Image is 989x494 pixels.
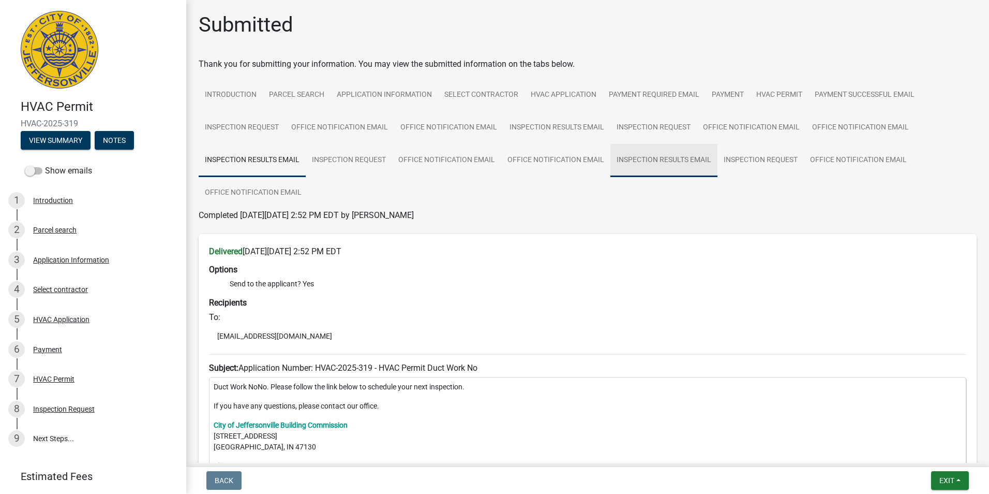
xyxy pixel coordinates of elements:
div: 7 [8,371,25,387]
div: 8 [8,401,25,417]
button: View Summary [21,131,91,150]
strong: Subject: [209,363,238,373]
h6: [DATE][DATE] 2:52 PM EDT [209,246,966,256]
div: Parcel search [33,226,77,234]
li: [EMAIL_ADDRESS][DOMAIN_NAME] [209,328,966,344]
strong: Phone: [214,462,236,470]
a: Application Information [331,79,438,112]
a: Parcel search [263,79,331,112]
a: Estimated Fees [8,466,170,487]
div: Introduction [33,197,73,204]
a: HVAC Application [525,79,603,112]
div: HVAC Permit [33,375,74,383]
a: HVAC Permit [750,79,808,112]
div: 6 [8,341,25,358]
div: Application Information [33,256,109,264]
a: Inspection Request [717,144,804,177]
span: HVAC-2025-319 [21,119,166,128]
strong: Recipients [209,298,247,308]
p: [STREET_ADDRESS] [GEOGRAPHIC_DATA], IN 47130 [214,420,962,453]
wm-modal-confirm: Summary [21,137,91,145]
a: Office Notification Email [394,111,503,144]
a: Inspection Request [306,144,392,177]
p: Duct Work NoNo. Please follow the link below to schedule your next inspection. [214,382,962,393]
button: Notes [95,131,134,150]
a: Introduction [199,79,263,112]
div: 4 [8,281,25,298]
span: Back [215,476,233,485]
wm-modal-confirm: Notes [95,137,134,145]
li: Send to the applicant? Yes [230,279,966,289]
h6: Application Number: HVAC-2025-319 - HVAC Permit Duct Work No [209,363,966,373]
div: 5 [8,311,25,328]
div: Select contractor [33,286,88,293]
strong: Options [209,265,237,274]
span: Exit [939,476,954,485]
a: Office Notification Email [199,177,308,210]
a: Inspection Results Email [610,144,717,177]
h6: To: [209,312,966,322]
div: Inspection Request [33,405,95,413]
a: Inspection Request [199,111,285,144]
p: [PHONE_NUMBER] [214,461,962,472]
a: City of Jeffersonville Building Commission [214,421,348,429]
img: City of Jeffersonville, Indiana [21,11,98,89]
a: Office Notification Email [806,111,915,144]
span: Completed [DATE][DATE] 2:52 PM EDT by [PERSON_NAME] [199,210,414,220]
button: Exit [931,471,969,490]
div: 1 [8,192,25,209]
h1: Submitted [199,12,293,37]
a: Payment Required Email [603,79,706,112]
div: Payment [33,346,62,353]
a: Payment [706,79,750,112]
a: Select contractor [438,79,525,112]
a: Inspection Request [610,111,697,144]
a: Payment Successful Email [808,79,921,112]
div: 3 [8,252,25,268]
a: Office Notification Email [697,111,806,144]
a: Office Notification Email [804,144,913,177]
a: Office Notification Email [285,111,394,144]
div: HVAC Application [33,316,89,323]
div: 2 [8,222,25,238]
label: Show emails [25,165,92,177]
div: Thank you for submitting your information. You may view the submitted information on the tabs below. [199,58,977,70]
div: 9 [8,430,25,447]
a: Office Notification Email [501,144,610,177]
button: Back [206,471,242,490]
p: If you have any questions, please contact our office. [214,401,962,412]
a: Office Notification Email [392,144,501,177]
strong: Delivered [209,246,243,256]
h4: HVAC Permit [21,99,178,114]
a: Inspection Results Email [503,111,610,144]
a: Inspection Results Email [199,144,306,177]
